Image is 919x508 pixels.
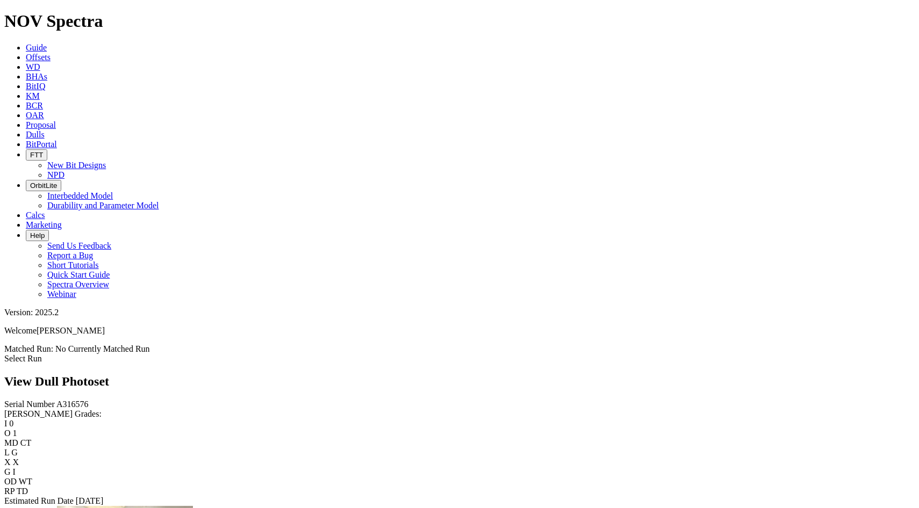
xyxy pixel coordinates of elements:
span: 0 [9,419,13,428]
span: TD [17,487,28,496]
a: Spectra Overview [47,280,109,289]
a: BitPortal [26,140,57,149]
a: Interbedded Model [47,191,113,200]
label: G [4,467,11,476]
label: Estimated Run Date [4,496,74,505]
span: 1 [13,429,17,438]
span: OrbitLite [30,182,57,190]
a: NPD [47,170,64,179]
span: I [13,467,16,476]
h1: NOV Spectra [4,11,915,31]
a: Webinar [47,289,76,299]
span: Help [30,231,45,240]
span: [PERSON_NAME] [37,326,105,335]
label: X [4,458,11,467]
a: Select Run [4,354,42,363]
label: O [4,429,11,438]
span: X [13,458,19,467]
span: A316576 [56,400,89,409]
a: Marketing [26,220,62,229]
a: Calcs [26,211,45,220]
a: Guide [26,43,47,52]
a: BCR [26,101,43,110]
span: Matched Run: [4,344,53,353]
a: WD [26,62,40,71]
a: Proposal [26,120,56,129]
button: Help [26,230,49,241]
label: RP [4,487,15,496]
div: Version: 2025.2 [4,308,915,317]
a: New Bit Designs [47,161,106,170]
button: OrbitLite [26,180,61,191]
label: I [4,419,7,428]
label: L [4,448,9,457]
span: G [11,448,18,457]
a: Short Tutorials [47,260,99,270]
a: Quick Start Guide [47,270,110,279]
a: BitIQ [26,82,45,91]
h2: View Dull Photoset [4,374,915,389]
button: FTT [26,149,47,161]
a: KM [26,91,40,100]
span: WT [19,477,32,486]
span: No Currently Matched Run [55,344,150,353]
a: OAR [26,111,44,120]
p: Welcome [4,326,915,336]
a: Send Us Feedback [47,241,111,250]
label: Serial Number [4,400,55,409]
div: [PERSON_NAME] Grades: [4,409,915,419]
a: Offsets [26,53,51,62]
label: OD [4,477,17,486]
span: [DATE] [76,496,104,505]
a: BHAs [26,72,47,81]
span: CT [20,438,31,447]
span: FTT [30,151,43,159]
a: Durability and Parameter Model [47,201,159,210]
a: Report a Bug [47,251,93,260]
a: Dulls [26,130,45,139]
label: MD [4,438,18,447]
